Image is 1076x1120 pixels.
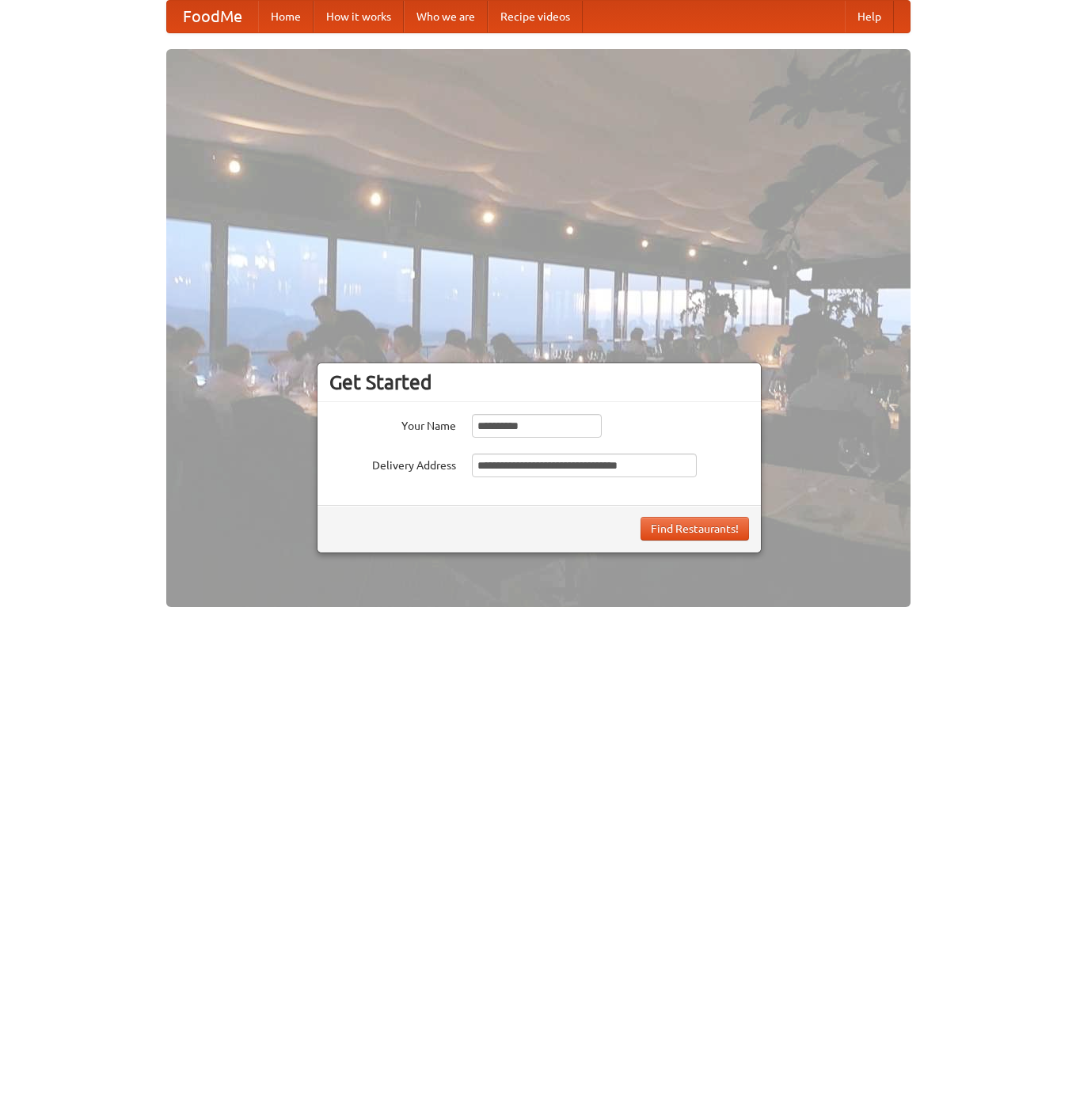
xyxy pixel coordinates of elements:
button: Find Restaurants! [641,517,749,541]
h3: Get Started [329,370,749,394]
a: FoodMe [167,1,258,32]
a: Recipe videos [488,1,583,32]
label: Your Name [329,414,456,434]
a: Home [258,1,314,32]
a: Help [845,1,894,32]
a: How it works [314,1,404,32]
a: Who we are [404,1,488,32]
label: Delivery Address [329,454,456,473]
